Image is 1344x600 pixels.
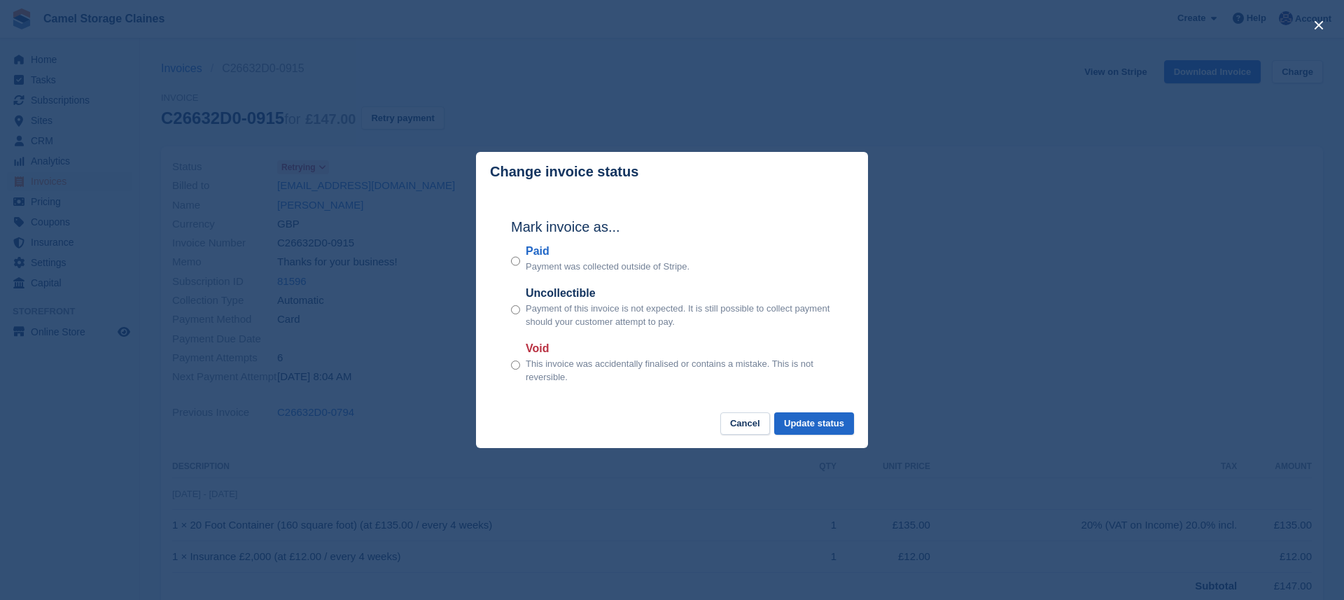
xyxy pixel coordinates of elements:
[526,285,833,302] label: Uncollectible
[1308,14,1330,36] button: close
[511,216,833,237] h2: Mark invoice as...
[490,164,638,180] p: Change invoice status
[774,412,854,435] button: Update status
[526,243,689,260] label: Paid
[526,302,833,329] p: Payment of this invoice is not expected. It is still possible to collect payment should your cust...
[526,357,833,384] p: This invoice was accidentally finalised or contains a mistake. This is not reversible.
[526,340,833,357] label: Void
[526,260,689,274] p: Payment was collected outside of Stripe.
[720,412,770,435] button: Cancel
